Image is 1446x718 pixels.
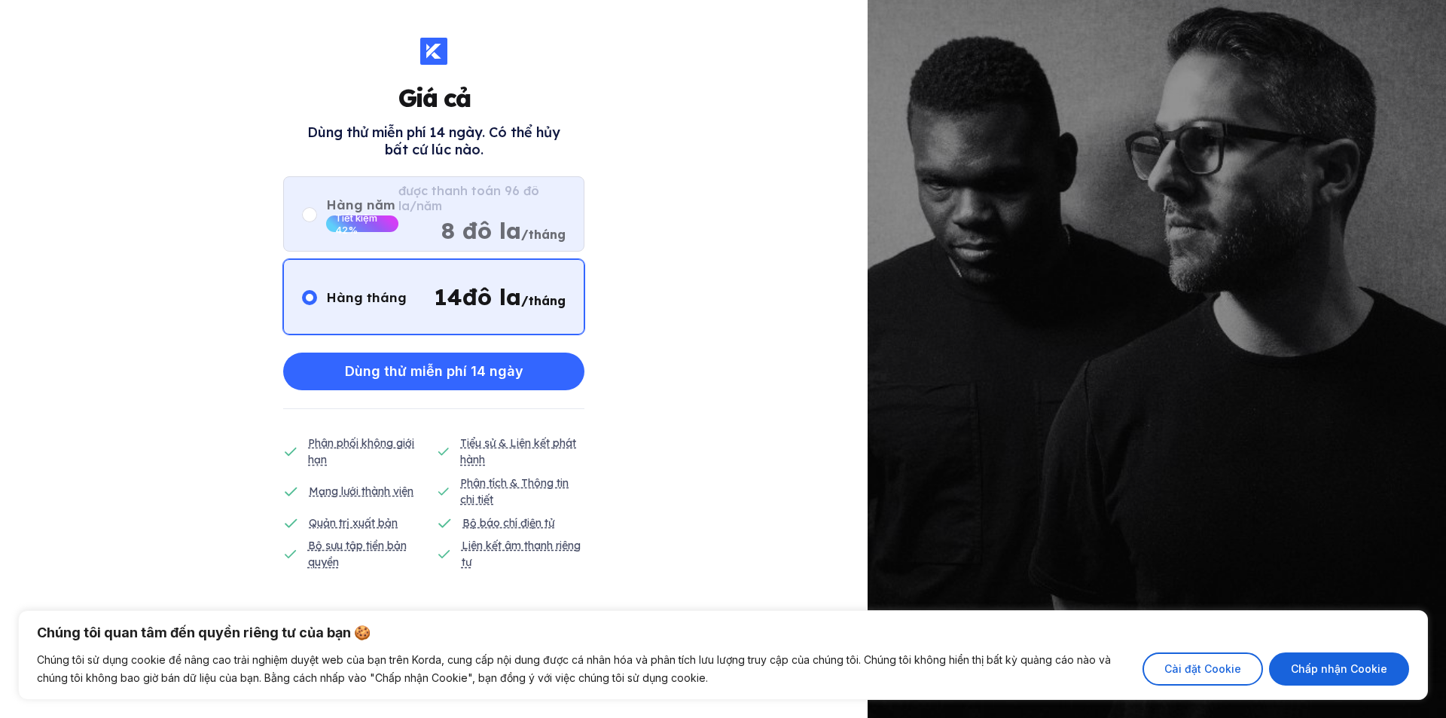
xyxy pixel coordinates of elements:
[326,197,395,212] font: Hàng năm
[441,216,521,245] font: 8 đô la
[335,212,377,236] font: Tiết kiệm 42%
[37,653,1111,684] font: Chúng tôi sử dụng cookie để nâng cao trải nghiệm duyệt web của bạn trên Korda, cung cấp nội dung ...
[460,476,569,506] font: Phân tích & Thông tin chi tiết
[521,227,566,242] font: /tháng
[1164,662,1241,675] font: Cài đặt Cookie
[309,484,413,498] font: Mạng lưới thành viên
[462,283,521,311] font: đô la
[309,516,398,530] font: Quản trị xuất bản
[308,436,414,466] font: Phân phối không giới hạn
[398,183,539,213] font: được thanh toán 96 đô la/năm
[37,625,371,640] font: Chúng tôi quan tâm đến quyền riêng tư của bạn 🍪
[521,293,566,308] font: /tháng
[435,283,462,311] font: 14
[307,124,560,158] font: Dùng thử miễn phí 14 ngày. Có thể hủy bất cứ lúc nào.
[398,83,470,113] font: Giá cả
[283,353,584,390] button: Dùng thử miễn phí 14 ngày
[1142,652,1263,686] button: Cài đặt Cookie
[326,289,407,305] font: Hàng tháng
[460,436,576,466] font: Tiểu sử & Liên kết phát hành
[308,539,407,569] font: Bộ sưu tập tiền bản quyền
[462,516,554,530] font: Bộ báo chí điện tử
[1291,662,1387,675] font: Chấp nhận Cookie
[345,363,523,379] font: Dùng thử miễn phí 14 ngày
[462,539,581,569] font: Liên kết âm thanh riêng tư
[1269,652,1409,686] button: Chấp nhận Cookie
